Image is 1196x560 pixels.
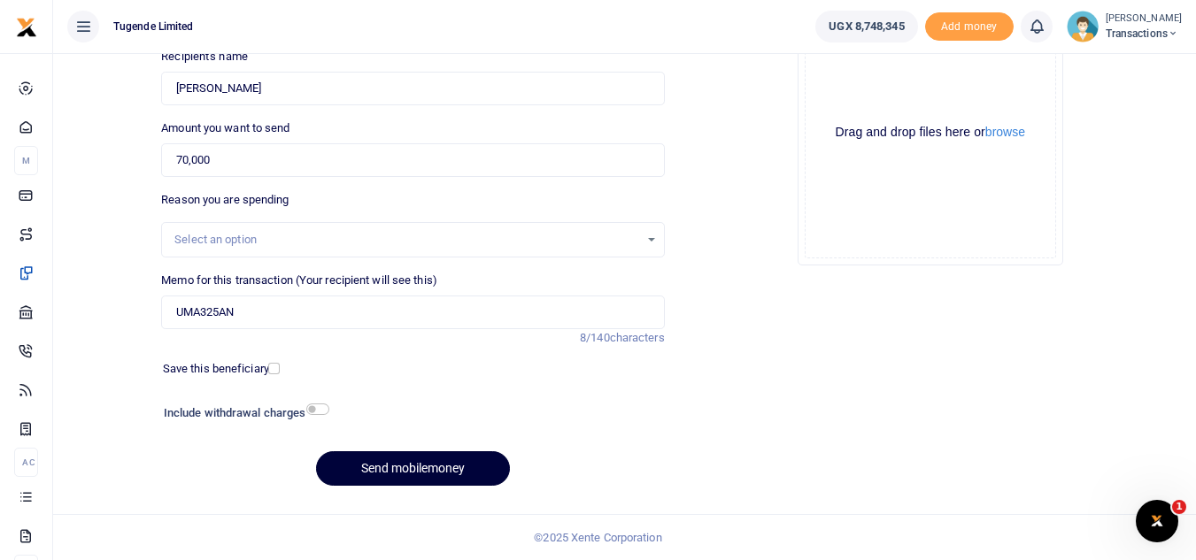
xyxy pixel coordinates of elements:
button: Send mobilemoney [316,451,510,486]
button: browse [985,126,1025,138]
iframe: Intercom live chat [1136,500,1178,542]
span: 8/140 [580,331,610,344]
a: UGX 8,748,345 [815,11,917,42]
span: 1 [1172,500,1186,514]
label: Memo for this transaction (Your recipient will see this) [161,272,437,289]
li: Wallet ballance [808,11,924,42]
label: Amount you want to send [161,119,289,137]
label: Recipient's name [161,48,248,65]
span: Transactions [1106,26,1182,42]
a: logo-small logo-large logo-large [16,19,37,33]
img: logo-small [16,17,37,38]
div: Drag and drop files here or [806,124,1055,141]
li: Ac [14,448,38,477]
img: profile-user [1067,11,1099,42]
span: UGX 8,748,345 [829,18,904,35]
li: M [14,146,38,175]
h6: Include withdrawal charges [164,406,321,420]
span: Tugende Limited [106,19,201,35]
label: Save this beneficiary [163,360,269,378]
input: Loading name... [161,72,664,105]
li: Toup your wallet [925,12,1014,42]
small: [PERSON_NAME] [1106,12,1182,27]
span: characters [610,331,665,344]
input: UGX [161,143,664,177]
div: Select an option [174,231,638,249]
input: Enter extra information [161,295,664,329]
a: Add money [925,19,1014,32]
span: Add money [925,12,1014,42]
label: Reason you are spending [161,191,289,209]
a: profile-user [PERSON_NAME] Transactions [1067,11,1182,42]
